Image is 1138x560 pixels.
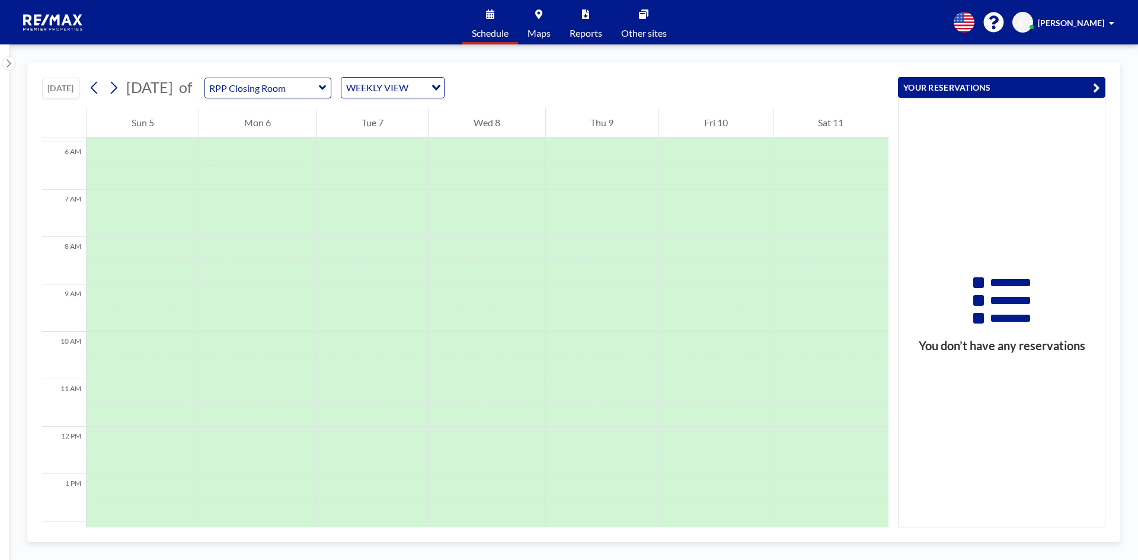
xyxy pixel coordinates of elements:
[546,108,658,137] div: Thu 9
[42,190,86,237] div: 7 AM
[773,108,888,137] div: Sat 11
[42,237,86,284] div: 8 AM
[899,338,1105,353] h3: You don’t have any reservations
[199,108,315,137] div: Mon 6
[42,474,86,521] div: 1 PM
[659,108,772,137] div: Fri 10
[341,78,444,98] div: Search for option
[42,284,86,332] div: 9 AM
[205,78,319,98] input: RPP Closing Room
[528,28,551,38] span: Maps
[42,142,86,190] div: 6 AM
[621,28,667,38] span: Other sites
[1018,17,1028,28] span: SS
[344,80,411,95] span: WEEKLY VIEW
[472,28,509,38] span: Schedule
[1038,18,1104,28] span: [PERSON_NAME]
[412,80,424,95] input: Search for option
[19,11,88,34] img: organization-logo
[179,78,192,97] span: of
[87,108,199,137] div: Sun 5
[42,379,86,427] div: 11 AM
[429,108,545,137] div: Wed 8
[570,28,602,38] span: Reports
[317,108,428,137] div: Tue 7
[42,427,86,474] div: 12 PM
[42,78,79,98] button: [DATE]
[126,78,173,96] span: [DATE]
[898,77,1105,98] button: YOUR RESERVATIONS
[42,332,86,379] div: 10 AM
